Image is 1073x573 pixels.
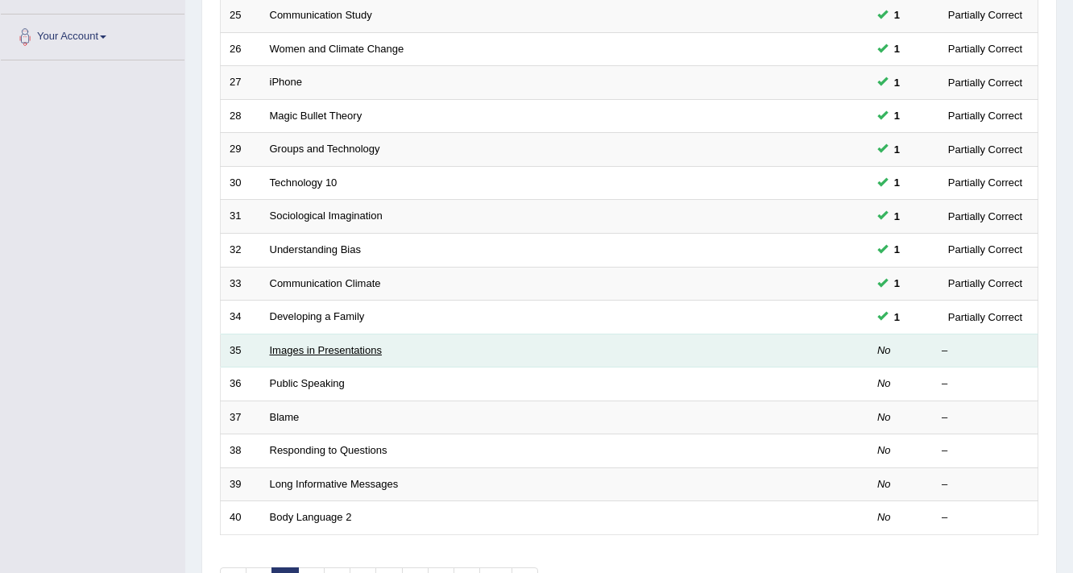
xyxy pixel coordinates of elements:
[270,143,380,155] a: Groups and Technology
[888,6,906,23] span: You can still take this question
[270,43,404,55] a: Women and Climate Change
[942,275,1029,292] div: Partially Correct
[942,141,1029,158] div: Partially Correct
[270,176,338,189] a: Technology 10
[942,241,1029,258] div: Partially Correct
[877,444,891,456] em: No
[942,6,1029,23] div: Partially Correct
[270,411,300,423] a: Blame
[270,344,382,356] a: Images in Presentations
[942,410,1029,426] div: –
[221,99,261,133] td: 28
[888,74,906,91] span: You can still take this question
[877,411,891,423] em: No
[221,233,261,267] td: 32
[270,76,302,88] a: iPhone
[221,200,261,234] td: 31
[221,133,261,167] td: 29
[888,275,906,292] span: You can still take this question
[221,367,261,401] td: 36
[270,511,352,523] a: Body Language 2
[270,243,361,255] a: Understanding Bias
[888,141,906,158] span: You can still take this question
[1,15,184,55] a: Your Account
[221,434,261,468] td: 38
[270,110,362,122] a: Magic Bullet Theory
[270,310,365,322] a: Developing a Family
[942,74,1029,91] div: Partially Correct
[942,443,1029,459] div: –
[942,477,1029,492] div: –
[942,107,1029,124] div: Partially Correct
[942,40,1029,57] div: Partially Correct
[270,210,383,222] a: Sociological Imagination
[270,377,345,389] a: Public Speaking
[942,208,1029,225] div: Partially Correct
[888,107,906,124] span: You can still take this question
[221,467,261,501] td: 39
[221,32,261,66] td: 26
[942,309,1029,326] div: Partially Correct
[221,501,261,535] td: 40
[270,277,381,289] a: Communication Climate
[877,478,891,490] em: No
[221,301,261,334] td: 34
[888,208,906,225] span: You can still take this question
[270,9,372,21] a: Communication Study
[221,401,261,434] td: 37
[221,334,261,367] td: 35
[877,511,891,523] em: No
[877,377,891,389] em: No
[888,309,906,326] span: You can still take this question
[221,267,261,301] td: 33
[888,241,906,258] span: You can still take this question
[221,166,261,200] td: 30
[888,40,906,57] span: You can still take this question
[942,510,1029,525] div: –
[877,344,891,356] em: No
[942,376,1029,392] div: –
[942,343,1029,359] div: –
[888,174,906,191] span: You can still take this question
[270,478,399,490] a: Long Informative Messages
[221,66,261,100] td: 27
[270,444,387,456] a: Responding to Questions
[942,174,1029,191] div: Partially Correct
